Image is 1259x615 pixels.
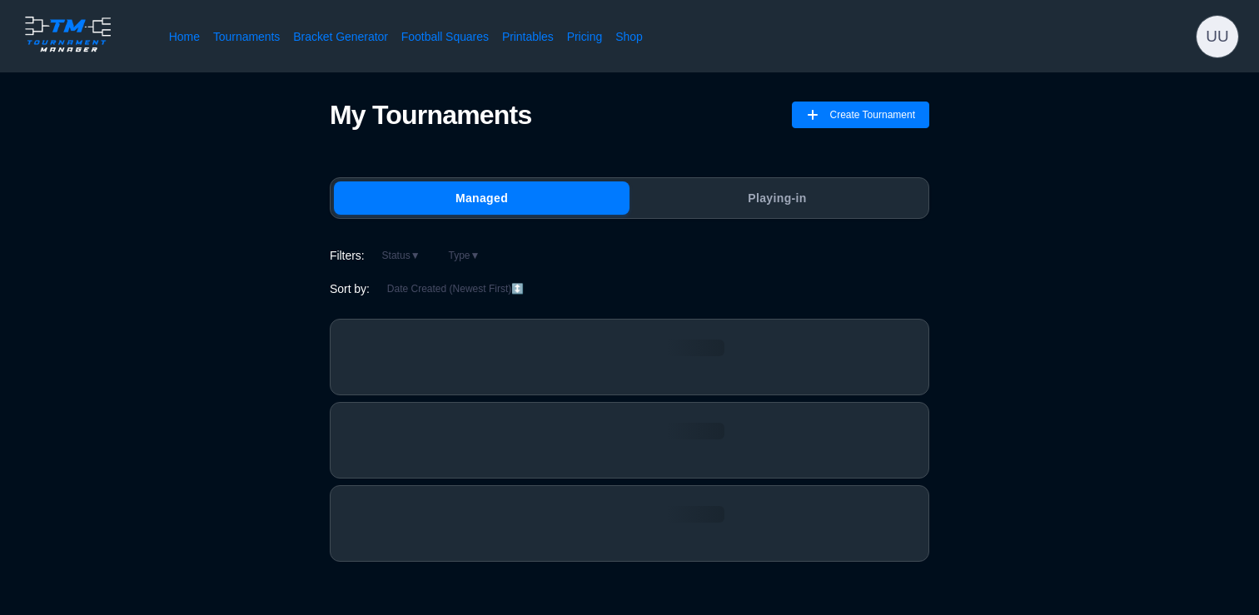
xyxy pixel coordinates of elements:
[20,13,116,55] img: logo.ffa97a18e3bf2c7d.png
[293,28,388,45] a: Bracket Generator
[330,247,365,264] span: Filters:
[829,102,915,128] span: Create Tournament
[169,28,200,45] a: Home
[213,28,280,45] a: Tournaments
[1197,16,1238,57] span: UU
[438,246,491,265] button: Type▼
[1197,16,1238,57] div: undefined undefined
[334,181,629,215] button: Managed
[401,28,489,45] a: Football Squares
[629,181,925,215] button: Playing-in
[1196,15,1239,58] button: UU
[792,102,929,128] button: Create Tournament
[330,99,531,131] h1: My Tournaments
[330,280,370,297] span: Sort by:
[376,279,535,299] button: Date Created (Newest First)↕️
[615,28,643,45] a: Shop
[502,28,554,45] a: Printables
[567,28,602,45] a: Pricing
[371,246,431,265] button: Status▼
